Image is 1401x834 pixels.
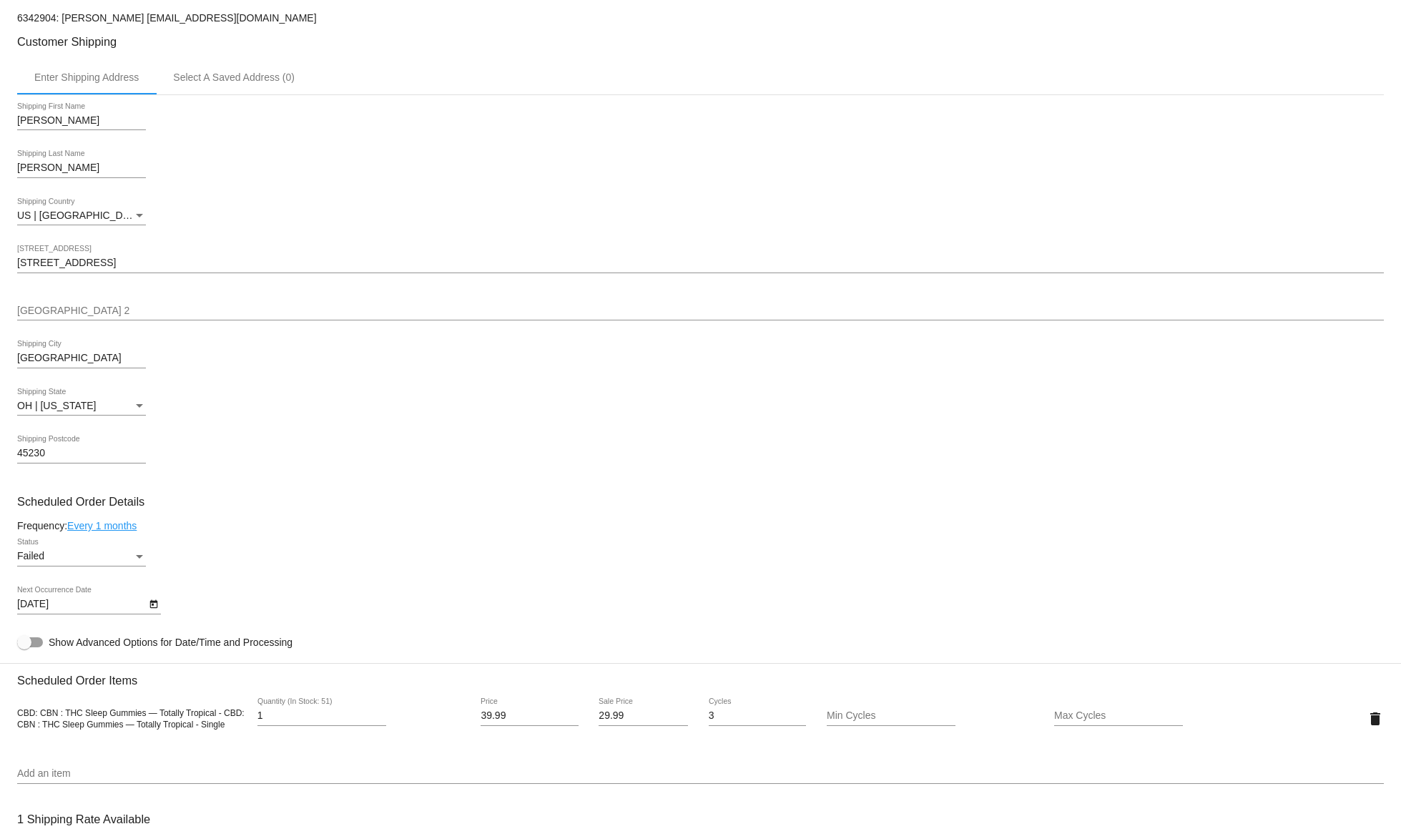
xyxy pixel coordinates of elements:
input: Add an item [17,768,1384,780]
mat-select: Shipping State [17,401,146,412]
h3: Customer Shipping [17,35,1384,49]
button: Open calendar [146,596,161,611]
input: Cycles [709,710,806,722]
mat-select: Status [17,551,146,562]
input: Shipping City [17,353,146,364]
p: 6342904: [PERSON_NAME] [EMAIL_ADDRESS][DOMAIN_NAME] [17,12,1384,24]
input: Max Cycles [1054,710,1183,722]
mat-select: Shipping Country [17,210,146,222]
span: OH | [US_STATE] [17,400,96,411]
span: Show Advanced Options for Date/Time and Processing [49,635,293,649]
span: CBD: CBN : THC Sleep Gummies — Totally Tropical - CBD: CBN : THC Sleep Gummies — Totally Tropical... [17,708,245,730]
mat-icon: delete [1367,710,1384,727]
input: Shipping First Name [17,115,146,127]
div: Enter Shipping Address [34,72,139,83]
input: Min Cycles [827,710,955,722]
input: Quantity (In Stock: 51) [257,710,386,722]
span: US | [GEOGRAPHIC_DATA] [17,210,144,221]
h3: Scheduled Order Items [17,663,1384,687]
div: Frequency: [17,520,1384,531]
input: Shipping Street 1 [17,257,1384,269]
input: Sale Price [599,710,688,722]
input: Price [481,710,578,722]
h3: Scheduled Order Details [17,495,1384,509]
input: Shipping Last Name [17,162,146,174]
input: Shipping Street 2 [17,305,1384,317]
div: Select A Saved Address (0) [173,72,295,83]
a: Every 1 months [67,520,137,531]
span: Failed [17,550,44,561]
input: Shipping Postcode [17,448,146,459]
input: Next Occurrence Date [17,599,146,610]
